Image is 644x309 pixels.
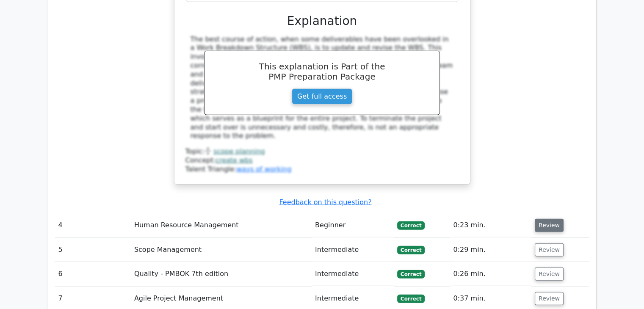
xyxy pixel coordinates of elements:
button: Review [535,292,564,305]
span: Correct [397,221,425,230]
td: 0:29 min. [450,238,531,262]
td: Human Resource Management [131,213,312,237]
div: Topic: [185,147,459,156]
span: Correct [397,270,425,279]
td: Scope Management [131,238,312,262]
a: Get full access [292,88,352,105]
button: Review [535,243,564,257]
div: Concept: [185,156,459,165]
td: 5 [55,238,131,262]
td: Quality - PMBOK 7th edition [131,262,312,286]
td: Intermediate [312,238,394,262]
td: Intermediate [312,262,394,286]
button: Review [535,268,564,281]
span: Correct [397,246,425,254]
td: 4 [55,213,131,237]
button: Review [535,219,564,232]
h3: Explanation [191,14,454,28]
div: The best course of action, when some deliverables have been overlooked in a Work Breakdown Struct... [191,35,454,141]
div: Talent Triangle: [185,147,459,174]
a: scope planning [213,147,265,155]
td: Beginner [312,213,394,237]
a: Feedback on this question? [279,198,371,206]
td: 0:23 min. [450,213,531,237]
td: 0:26 min. [450,262,531,286]
span: Correct [397,295,425,303]
a: ways of working [236,165,291,173]
a: create wbs [216,156,252,164]
td: 6 [55,262,131,286]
